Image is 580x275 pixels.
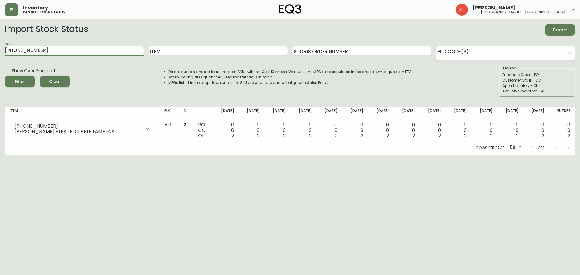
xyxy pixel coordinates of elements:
[198,122,208,139] div: PO CO
[5,107,159,120] th: Item
[549,107,575,120] th: Future
[244,122,260,139] div: 0 0
[498,107,524,120] th: [DATE]
[412,132,415,139] span: 2
[451,122,467,139] div: 0 0
[14,129,141,134] div: [PERSON_NAME] PLEATED TABLE LAMP-NAT
[524,107,549,120] th: [DATE]
[368,107,394,120] th: [DATE]
[257,132,260,139] span: 2
[269,122,286,139] div: 0 0
[291,107,317,120] th: [DATE]
[168,69,412,75] li: Do not quote standard lead times on SKUs with an OI of 10 or less. Wait until the MFG date popula...
[464,132,467,139] span: 2
[12,68,55,74] span: Show Over Promised
[568,132,570,139] span: 2
[399,122,415,139] div: 0 0
[554,122,570,139] div: 0 0
[361,132,363,139] span: 2
[502,122,519,139] div: 0 0
[446,107,472,120] th: [DATE]
[295,122,312,139] div: 0 0
[502,66,517,71] legend: Legend
[265,107,291,120] th: [DATE]
[502,72,571,78] div: Purchase Order - PO
[425,122,441,139] div: 0 0
[23,5,48,10] span: Inventory
[550,26,570,34] span: Export
[316,107,342,120] th: [DATE]
[279,4,301,14] img: logo
[40,76,70,87] button: Clear
[502,78,571,83] div: Customer Order - CO
[159,107,179,120] th: PLC
[10,122,155,136] div: [PHONE_NUMBER][PERSON_NAME] PLEATED TABLE LAMP-NAT
[309,132,312,139] span: 2
[507,143,523,153] div: 50
[473,5,515,10] span: [PERSON_NAME]
[545,24,575,36] button: Export
[239,107,265,120] th: [DATE]
[283,132,286,139] span: 2
[490,132,493,139] span: 2
[335,132,337,139] span: 2
[386,132,389,139] span: 2
[183,121,186,128] span: 2
[179,107,193,120] th: AI
[14,123,141,129] div: [PHONE_NUMBER]
[476,145,505,151] p: Rows per page:
[159,120,179,141] td: 5.0
[542,132,544,139] span: 2
[394,107,420,120] th: [DATE]
[473,10,565,14] h5: eq3 [GEOGRAPHIC_DATA] - [GEOGRAPHIC_DATA]
[516,132,519,139] span: 2
[476,122,493,139] div: 0 0
[198,132,203,139] span: OI
[213,107,239,120] th: [DATE]
[23,10,65,14] h5: import stock status
[168,80,412,85] li: MFGs listed in the drop down under the SKU are accurate and will align with Sales Portal.
[502,83,571,88] div: Open Inventory - OI
[5,76,35,87] button: Filter
[321,122,337,139] div: 0 0
[168,75,412,80] li: When looking at OI quantities, keep masterpacks in mind.
[502,88,571,94] div: Available Inventory - AI
[45,78,65,85] span: Clear
[532,145,544,151] p: 1-1 of 1
[342,107,368,120] th: [DATE]
[472,107,498,120] th: [DATE]
[347,122,363,139] div: 0 0
[420,107,446,120] th: [DATE]
[438,132,441,139] span: 2
[5,24,88,36] h2: Import Stock Status
[456,4,468,16] img: 24a625d34e264d2520941288c4a55f8e
[218,122,234,139] div: 0 0
[373,122,389,139] div: 0 0
[528,122,545,139] div: 0 0
[231,132,234,139] span: 2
